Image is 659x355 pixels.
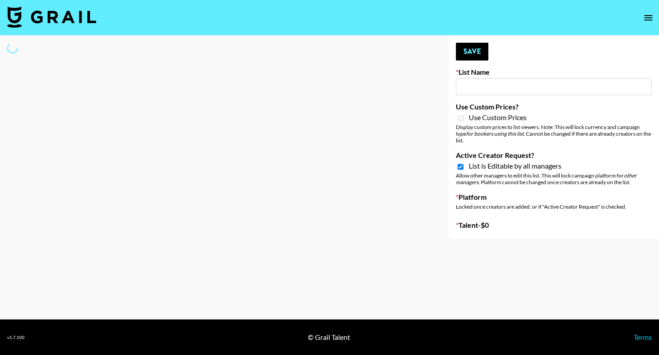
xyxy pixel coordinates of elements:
label: List Name [456,68,652,77]
div: Display custom prices to list viewers. Note: This will lock currency and campaign type . Cannot b... [456,124,652,144]
label: Talent - $ 0 [456,221,652,230]
button: open drawer [639,9,657,27]
em: for bookers using this list [466,130,524,137]
a: Terms [634,333,652,341]
span: List is Editable by all managers [469,161,561,170]
label: Platform [456,193,652,202]
div: Allow other managers to edit this list. This will lock campaign platform for . Platform cannot be... [456,172,652,186]
label: Use Custom Prices? [456,102,652,111]
em: other managers [456,172,637,186]
label: Active Creator Request? [456,151,652,160]
img: Grail Talent [7,6,96,28]
span: Use Custom Prices [469,113,527,122]
div: v 1.7.100 [7,335,25,340]
button: Save [456,43,488,61]
div: Locked once creators are added, or if "Active Creator Request" is checked. [456,203,652,210]
div: © Grail Talent [308,333,350,342]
